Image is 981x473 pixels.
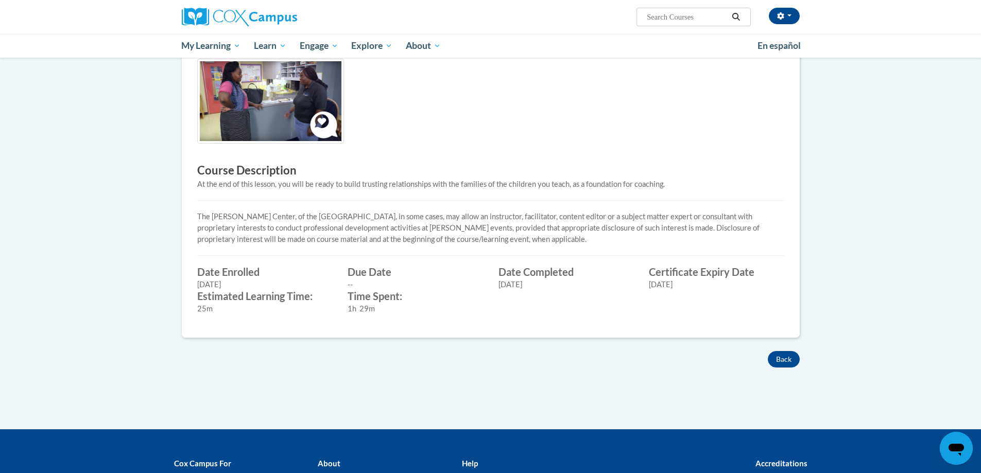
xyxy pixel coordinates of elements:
[348,279,483,290] div: --
[649,266,784,277] label: Certificate Expiry Date
[182,8,377,26] a: Cox Campus
[462,459,478,468] b: Help
[768,351,800,367] button: Back
[348,303,483,314] div: 1h 29m
[197,59,344,144] img: Course logo image
[758,40,801,51] span: En español
[498,266,634,277] label: Date Completed
[318,459,340,468] b: About
[300,40,338,52] span: Engage
[293,34,345,58] a: Engage
[348,266,483,277] label: Due Date
[399,34,448,58] a: About
[197,290,333,302] label: Estimated Learning Time:
[197,211,784,245] p: The [PERSON_NAME] Center, of the [GEOGRAPHIC_DATA], in some cases, may allow an instructor, facil...
[197,266,333,277] label: Date Enrolled
[181,40,240,52] span: My Learning
[751,35,807,57] a: En español
[406,40,441,52] span: About
[182,8,297,26] img: Cox Campus
[166,34,815,58] div: Main menu
[940,432,973,465] iframe: Button to launch messaging window
[755,459,807,468] b: Accreditations
[174,459,231,468] b: Cox Campus For
[197,279,333,290] div: [DATE]
[348,290,483,302] label: Time Spent:
[345,34,399,58] a: Explore
[498,279,634,290] div: [DATE]
[197,179,784,190] div: At the end of this lesson, you will be ready to build trusting relationships with the families of...
[728,11,744,23] button: Search
[649,279,784,290] div: [DATE]
[254,40,286,52] span: Learn
[769,8,800,24] button: Account Settings
[197,303,333,314] div: 25m
[197,163,784,179] h3: Course Description
[646,11,728,23] input: Search Courses
[351,40,392,52] span: Explore
[247,34,293,58] a: Learn
[175,34,248,58] a: My Learning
